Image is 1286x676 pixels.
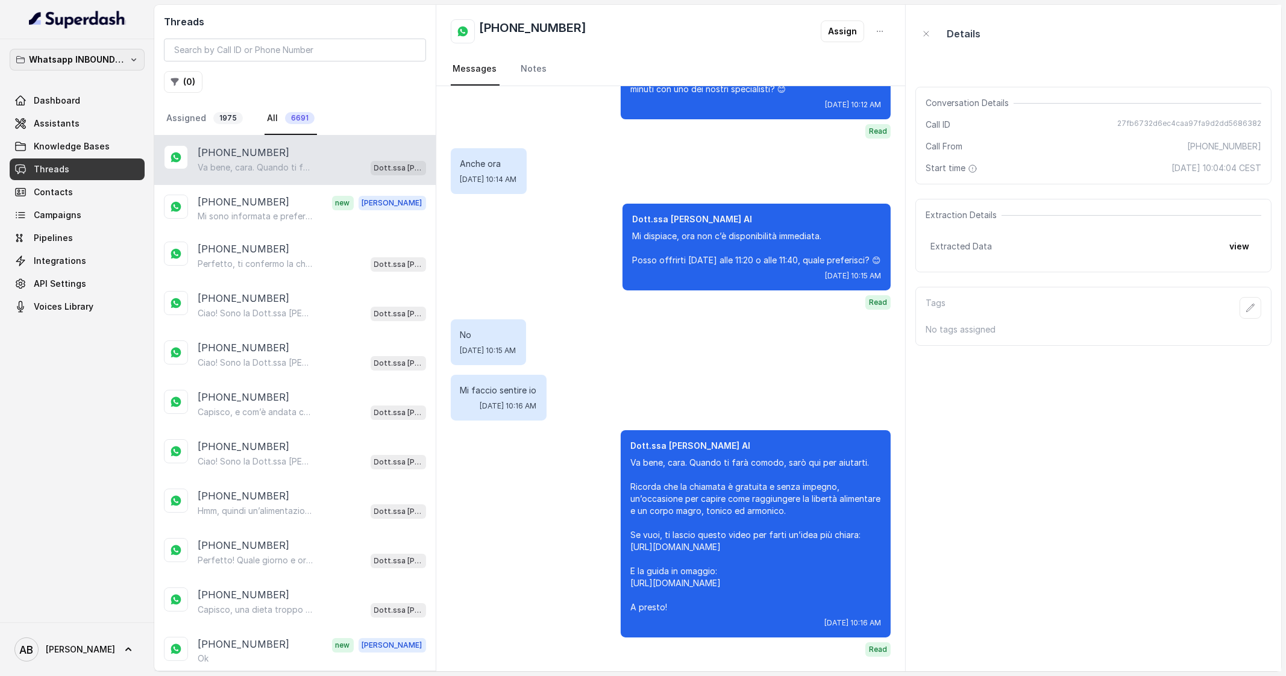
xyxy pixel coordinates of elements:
[29,52,125,67] p: Whatsapp INBOUND Workspace
[374,505,422,518] p: Dott.ssa [PERSON_NAME] AI
[34,117,80,130] span: Assistants
[460,158,517,170] p: Anche ora
[451,53,500,86] a: Messages
[285,112,315,124] span: 6691
[926,97,1014,109] span: Conversation Details
[926,297,946,319] p: Tags
[198,242,289,256] p: [PHONE_NUMBER]
[460,346,516,355] span: [DATE] 10:15 AM
[332,638,354,653] span: new
[34,301,93,313] span: Voices Library
[926,162,980,174] span: Start time
[632,230,881,266] p: Mi dispiace, ora non c’è disponibilità immediata. Posso offrirti [DATE] alle 11:20 o alle 11:40, ...
[164,14,426,29] h2: Threads
[825,100,881,110] span: [DATE] 10:12 AM
[10,250,145,272] a: Integrations
[34,278,86,290] span: API Settings
[926,140,962,152] span: Call From
[34,232,73,244] span: Pipelines
[265,102,317,135] a: All6691
[374,357,422,369] p: Dott.ssa [PERSON_NAME] AI
[374,555,422,567] p: Dott.ssa [PERSON_NAME] AI
[198,210,313,222] p: Mi sono informata e preferisco chiudere qui , grazie per L attenzione
[198,505,313,517] p: Hmm, quindi un’alimentazione un po’ sbilanciata ha fatto risalire il peso. Guarda, questo tipo di...
[374,456,422,468] p: Dott.ssa [PERSON_NAME] AI
[480,19,587,43] h2: [PHONE_NUMBER]
[34,95,80,107] span: Dashboard
[451,53,891,86] nav: Tabs
[20,643,34,656] text: AB
[460,384,537,396] p: Mi faccio sentire io
[10,136,145,157] a: Knowledge Bases
[519,53,550,86] a: Notes
[10,633,145,666] a: [PERSON_NAME]
[213,112,243,124] span: 1975
[198,195,289,210] p: [PHONE_NUMBER]
[10,49,145,70] button: Whatsapp INBOUND Workspace
[164,102,426,135] nav: Tabs
[865,124,891,139] span: Read
[10,296,145,318] a: Voices Library
[10,227,145,249] a: Pipelines
[198,406,313,418] p: Capisco, e com’è andata con quello che hai provato finora? Hai riscontrato difficoltà o risultati...
[34,209,81,221] span: Campaigns
[10,204,145,226] a: Campaigns
[34,186,73,198] span: Contacts
[10,158,145,180] a: Threads
[10,273,145,295] a: API Settings
[198,357,313,369] p: Ciao! Sono la Dott.ssa [PERSON_NAME] del Metodo F.E.S.P.A., piacere di conoscerti! Certo, ti spie...
[630,440,881,452] p: Dott.ssa [PERSON_NAME] AI
[821,20,864,42] button: Assign
[359,196,426,210] span: [PERSON_NAME]
[630,457,881,613] p: Va bene, cara. Quando ti farà comodo, sarò qui per aiutarti. Ricorda che la chiamata è gratuita e...
[926,209,1002,221] span: Extraction Details
[374,308,422,320] p: Dott.ssa [PERSON_NAME] AI
[359,638,426,653] span: [PERSON_NAME]
[1222,236,1256,257] button: view
[926,119,950,131] span: Call ID
[930,240,992,252] span: Extracted Data
[865,642,891,657] span: Read
[198,390,289,404] p: [PHONE_NUMBER]
[926,324,1261,336] p: No tags assigned
[198,258,313,270] p: Perfetto, ti confermo la chiamata per [DATE] alle 10:00! Un nostro segretario ti chiamerà per ela...
[1172,162,1261,174] span: [DATE] 10:04:04 CEST
[10,181,145,203] a: Contacts
[332,196,354,210] span: new
[1187,140,1261,152] span: [PHONE_NUMBER]
[198,161,313,174] p: Va bene, cara. Quando ti farà comodo, sarò qui per aiutarti. Ricorda che la chiamata è gratuita e...
[34,255,86,267] span: Integrations
[374,258,422,271] p: Dott.ssa [PERSON_NAME] AI
[198,637,289,653] p: [PHONE_NUMBER]
[1117,119,1261,131] span: 27fb6732d6ec4caa97fa9d2dd5686382
[460,329,516,341] p: No
[198,653,209,665] p: Ok
[198,538,289,552] p: [PHONE_NUMBER]
[164,39,426,61] input: Search by Call ID or Phone Number
[29,10,126,29] img: light.svg
[10,113,145,134] a: Assistants
[10,90,145,111] a: Dashboard
[198,604,313,616] p: Capisco, una dieta troppo restrittiva può portare a cali di pressione e fatica. Guarda, questo ti...
[198,307,313,319] p: Ciao! Sono la Dott.ssa [PERSON_NAME] del Metodo F.E.S.P.A., piacere di conoscerti! Certo, ti spie...
[46,643,115,656] span: [PERSON_NAME]
[460,175,517,184] span: [DATE] 10:14 AM
[198,145,289,160] p: [PHONE_NUMBER]
[164,71,202,93] button: (0)
[480,401,537,411] span: [DATE] 10:16 AM
[198,554,313,566] p: Perfetto! Quale giorno e orario dopo il 18 preferisci per la chiamata? 😊
[374,604,422,616] p: Dott.ssa [PERSON_NAME] AI
[825,271,881,281] span: [DATE] 10:15 AM
[824,618,881,628] span: [DATE] 10:16 AM
[198,489,289,503] p: [PHONE_NUMBER]
[632,213,881,225] p: Dott.ssa [PERSON_NAME] AI
[947,27,980,41] p: Details
[198,291,289,305] p: [PHONE_NUMBER]
[374,162,422,174] p: Dott.ssa [PERSON_NAME] AI
[34,163,69,175] span: Threads
[198,439,289,454] p: [PHONE_NUMBER]
[198,587,289,602] p: [PHONE_NUMBER]
[34,140,110,152] span: Knowledge Bases
[198,455,313,468] p: Ciao! Sono la Dott.ssa [PERSON_NAME] del Metodo F.E.S.P.A., piacere di conoscerti! Per aiutarti a...
[374,407,422,419] p: Dott.ssa [PERSON_NAME] AI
